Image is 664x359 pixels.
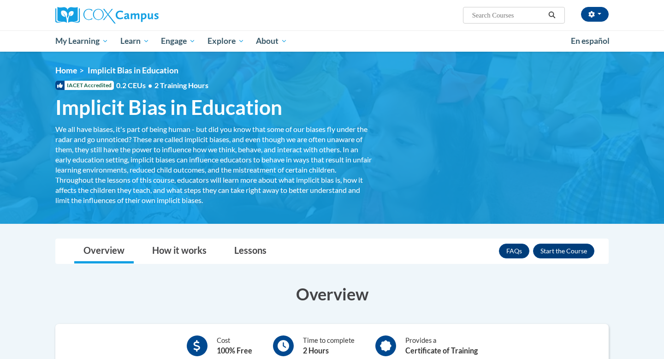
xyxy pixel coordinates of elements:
[545,10,559,21] button: Search
[207,36,244,47] span: Explore
[161,36,196,47] span: Engage
[116,80,208,90] span: 0.2 CEUs
[120,36,149,47] span: Learn
[405,346,478,355] b: Certificate of Training
[55,81,114,90] span: IACET Accredited
[148,81,152,90] span: •
[571,36,610,46] span: En español
[114,30,155,52] a: Learn
[143,239,216,263] a: How it works
[74,239,134,263] a: Overview
[202,30,250,52] a: Explore
[217,346,252,355] b: 100% Free
[55,66,77,75] a: Home
[303,346,329,355] b: 2 Hours
[55,95,282,120] span: Implicit Bias in Education
[55,36,108,47] span: My Learning
[88,66,178,75] span: Implicit Bias in Education
[303,335,355,356] div: Time to complete
[581,7,609,22] button: Account Settings
[499,244,529,258] a: FAQs
[405,335,478,356] div: Provides a
[256,36,287,47] span: About
[49,30,114,52] a: My Learning
[217,335,252,356] div: Cost
[55,7,231,24] a: Cox Campus
[250,30,294,52] a: About
[471,10,545,21] input: Search Courses
[155,30,202,52] a: Engage
[41,30,622,52] div: Main menu
[533,244,594,258] button: Enroll
[55,7,159,24] img: Cox Campus
[565,31,616,51] a: En español
[154,81,208,90] span: 2 Training Hours
[55,282,609,305] h3: Overview
[55,124,373,205] div: We all have biases, it's part of being human - but did you know that some of our biases fly under...
[225,239,276,263] a: Lessons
